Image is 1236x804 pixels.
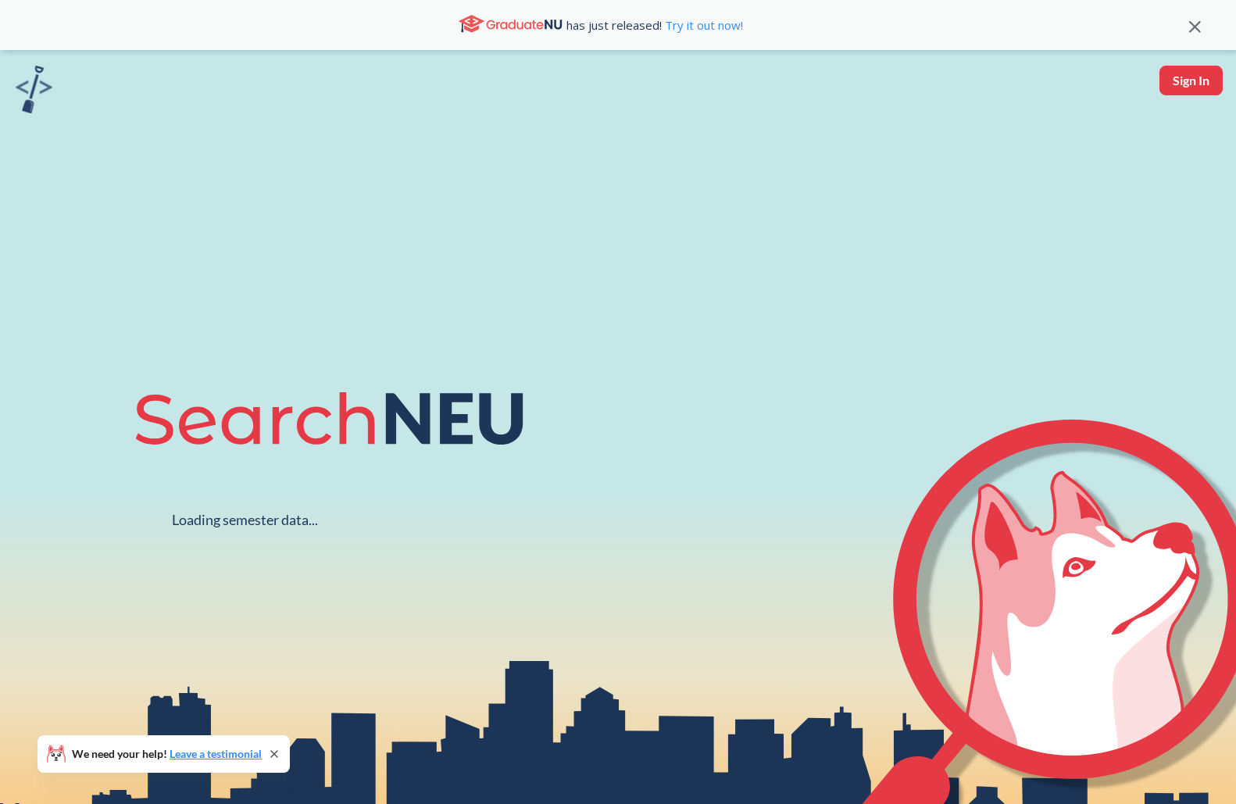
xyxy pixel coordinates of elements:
[1159,66,1223,95] button: Sign In
[170,747,262,760] a: Leave a testimonial
[16,66,52,113] img: sandbox logo
[566,16,743,34] span: has just released!
[172,511,318,529] div: Loading semester data...
[16,66,52,118] a: sandbox logo
[72,749,262,759] span: We need your help!
[662,17,743,33] a: Try it out now!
